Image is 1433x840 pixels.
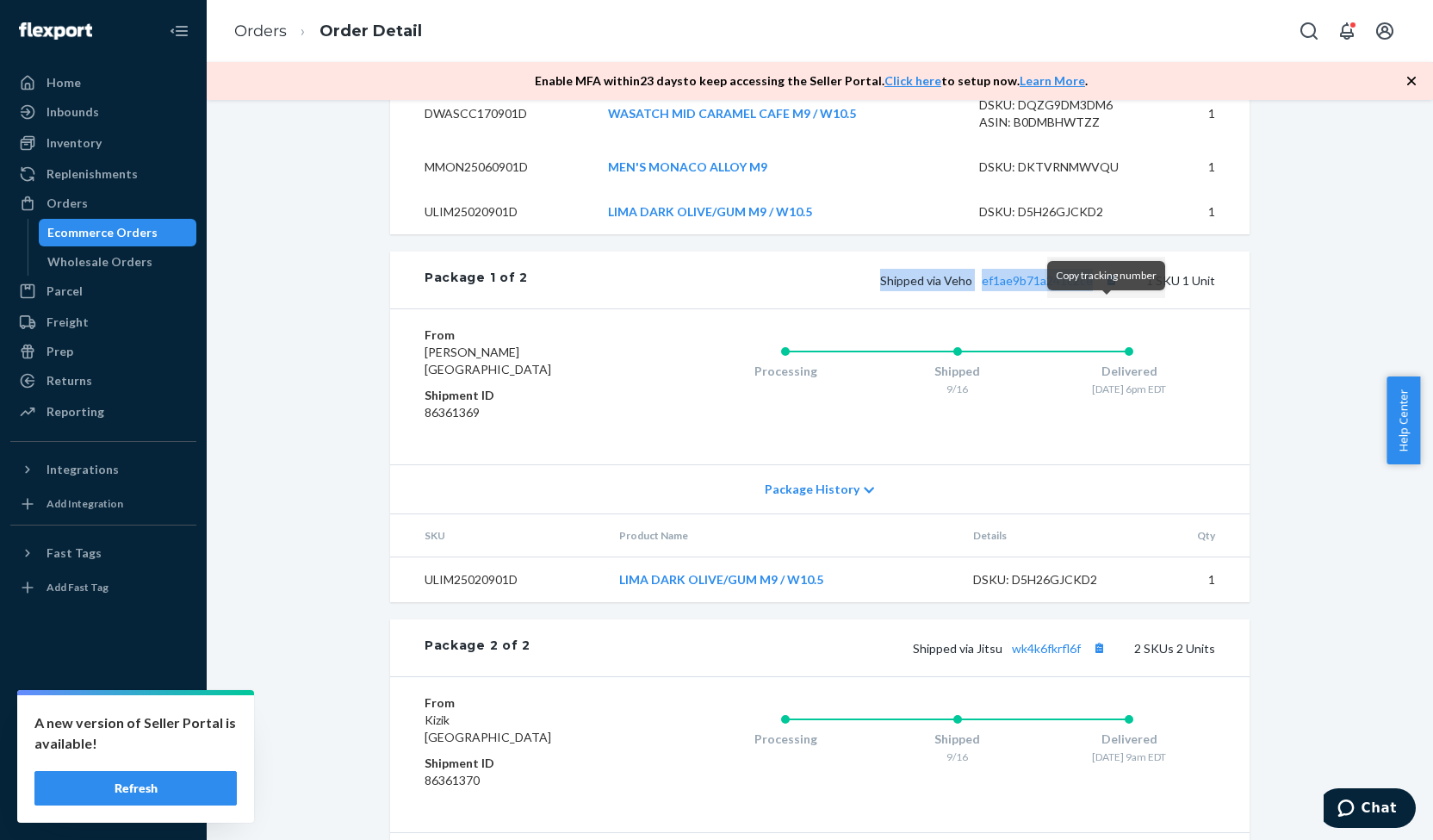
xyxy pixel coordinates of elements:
a: LIMA DARK OLIVE/GUM M9 / W10.5 [619,572,823,587]
div: Shipped [872,731,1044,748]
dd: 86361370 [425,772,630,789]
button: Open notifications [1330,14,1364,48]
span: Kizik [GEOGRAPHIC_DATA] [425,712,551,744]
div: Processing [699,731,872,748]
a: Prep [10,338,196,365]
th: Product Name [605,514,959,557]
div: ASIN: B0DMBHWTZZ [979,114,1141,131]
a: Help Center [10,762,196,790]
th: Details [959,514,1149,557]
button: Refresh [34,771,237,806]
div: [DATE] 6pm EDT [1043,382,1215,396]
div: Fast Tags [47,544,102,562]
a: Parcel [10,277,196,305]
div: DSKU: DKTVRNMWVQU [979,159,1141,176]
span: Copy tracking number [1056,269,1157,282]
td: 1 [1155,83,1250,146]
span: Shipped via Jitsu [913,641,1110,656]
a: Order Detail [319,22,422,40]
a: Orders [234,22,287,40]
a: Add Integration [10,490,196,518]
div: Orders [47,195,88,212]
div: Add Integration [47,496,123,511]
div: Delivered [1043,731,1215,748]
div: Inventory [47,134,102,152]
div: Delivered [1043,363,1215,380]
a: ef1ae9b71a241c2ce [982,273,1093,288]
div: Returns [47,372,92,389]
td: ULIM25020901D [390,557,605,603]
div: Freight [47,314,89,331]
span: Package History [765,481,859,498]
a: Home [10,69,196,96]
div: Parcel [47,283,83,300]
iframe: Opens a widget where you can chat to one of our agents [1324,788,1416,831]
div: Ecommerce Orders [47,224,158,241]
div: Shipped [872,363,1044,380]
td: 1 [1155,145,1250,190]
a: Returns [10,367,196,395]
a: LIMA DARK OLIVE/GUM M9 / W10.5 [608,204,812,219]
button: Integrations [10,456,196,483]
ol: breadcrumbs [220,6,436,57]
button: Copy tracking number [1088,637,1110,659]
a: Freight [10,308,196,336]
td: DWASCC170901D [390,83,594,146]
button: Help Center [1386,376,1420,464]
div: Reporting [47,403,104,420]
dd: 86361369 [425,404,630,421]
td: MMON25060901D [390,145,594,190]
div: Inbounds [47,103,99,121]
div: DSKU: DQZG9DM3DM6 [979,96,1141,114]
button: Open account menu [1368,14,1402,48]
a: Reporting [10,398,196,426]
div: Wholesale Orders [47,253,152,271]
dt: From [425,694,630,712]
div: Processing [699,363,872,380]
td: 1 [1155,190,1250,234]
a: Inventory [10,129,196,157]
td: ULIM25020901D [390,190,594,234]
button: Fast Tags [10,539,196,567]
a: WASATCH MID CARAMEL CAFE M9 / W10.5 [608,106,856,121]
div: 9/16 [872,382,1044,396]
div: DSKU: D5H26GJCKD2 [973,571,1135,588]
a: Ecommerce Orders [39,219,197,246]
a: Orders [10,190,196,217]
dt: Shipment ID [425,387,630,404]
a: Inbounds [10,98,196,126]
a: MEN'S MONACO ALLOY M9 [608,159,767,174]
div: Add Fast Tag [47,580,109,594]
button: Close Navigation [162,14,196,48]
img: Flexport logo [19,22,92,40]
th: Qty [1148,514,1250,557]
a: Settings [10,704,196,731]
div: Replenishments [47,165,138,183]
dt: From [425,327,630,344]
div: [DATE] 9am EDT [1043,750,1215,764]
td: 1 [1148,557,1250,603]
div: Integrations [47,461,119,478]
a: Click here [884,73,941,88]
button: Open Search Box [1292,14,1326,48]
div: Home [47,74,81,91]
div: Package 2 of 2 [425,637,530,659]
dt: Shipment ID [425,755,630,772]
th: SKU [390,514,605,557]
a: Add Fast Tag [10,574,196,601]
div: Package 1 of 2 [425,269,528,291]
div: 2 SKUs 2 Units [530,637,1215,659]
button: Give Feedback [10,792,196,819]
span: [PERSON_NAME][GEOGRAPHIC_DATA] [425,345,551,376]
button: Talk to Support [10,733,196,761]
p: Enable MFA within 23 days to keep accessing the Seller Portal. to setup now. . [535,72,1088,90]
div: 1 SKU 1 Unit [528,269,1215,291]
span: Shipped via Veho [880,273,1122,288]
a: Wholesale Orders [39,248,197,276]
div: DSKU: D5H26GJCKD2 [979,203,1141,221]
p: A new version of Seller Portal is available! [34,712,237,754]
a: wk4k6fkrfl6f [1012,641,1081,656]
a: Replenishments [10,160,196,188]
